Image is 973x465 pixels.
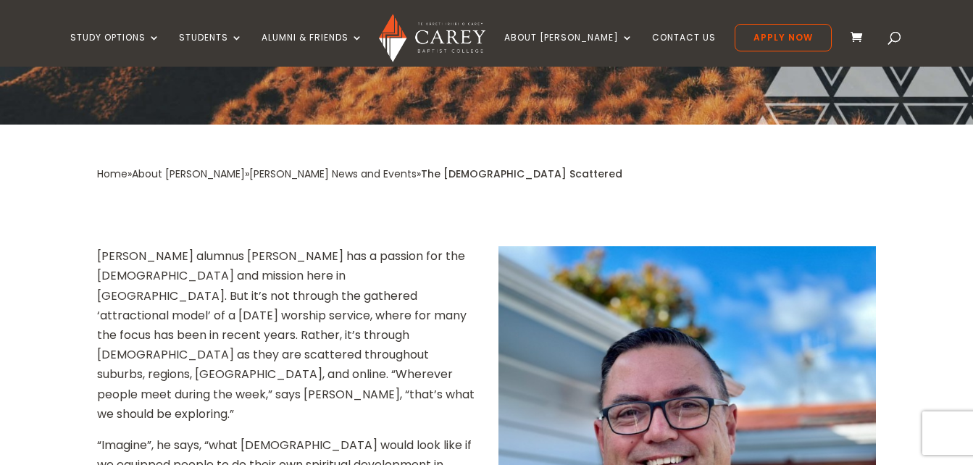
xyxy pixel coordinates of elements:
[97,167,128,181] a: Home
[652,33,716,67] a: Contact Us
[735,24,832,51] a: Apply Now
[379,14,485,62] img: Carey Baptist College
[97,246,475,435] p: [PERSON_NAME] alumnus [PERSON_NAME] has a passion for the [DEMOGRAPHIC_DATA] and mission here in ...
[421,164,622,184] div: The [DEMOGRAPHIC_DATA] Scattered
[132,167,245,181] a: About [PERSON_NAME]
[97,164,421,184] div: » » »
[262,33,363,67] a: Alumni & Friends
[179,33,243,67] a: Students
[504,33,633,67] a: About [PERSON_NAME]
[249,167,417,181] a: [PERSON_NAME] News and Events
[70,33,160,67] a: Study Options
